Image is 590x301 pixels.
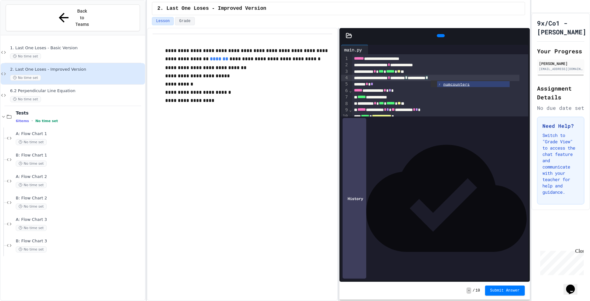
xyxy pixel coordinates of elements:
[6,4,140,31] button: Back to Teams
[3,3,43,40] div: Chat with us now!Close
[341,107,349,113] div: 9
[152,17,174,25] button: Lesson
[490,288,520,293] span: Submit Answer
[341,62,349,68] div: 2
[16,110,144,116] span: Tests
[341,46,365,53] div: main.py
[537,47,584,56] h2: Your Progress
[542,132,579,195] p: Switch to "Grade View" to access the chat feature and communicate with your teacher for help and ...
[341,56,349,62] div: 1
[10,53,41,59] span: No time set
[16,139,47,145] span: No time set
[538,248,584,275] iframe: chat widget
[341,45,368,54] div: main.py
[537,84,584,102] h2: Assignment Details
[349,107,352,112] span: Fold line
[32,118,33,123] span: •
[16,246,47,252] span: No time set
[16,174,144,180] span: A: Flow Chart 2
[539,67,582,71] div: [EMAIL_ADDRESS][DOMAIN_NAME]
[341,75,349,81] div: 4
[75,8,90,28] span: Back to Teams
[10,88,144,94] span: 6.2 Perpendicular Line Equation
[16,239,144,244] span: B: Flow Chart 3
[341,88,349,94] div: 6
[16,131,144,137] span: A: Flow Chart 1
[157,5,266,12] span: 2. Last One Loses - Improved Version
[542,122,579,130] h3: Need Help?
[537,19,586,36] h1: 9x/Co1 - [PERSON_NAME]
[431,80,510,87] ul: Completions
[10,96,41,102] span: No time set
[35,119,58,123] span: No time set
[343,118,366,279] div: History
[341,113,349,120] div: 10
[472,288,475,293] span: /
[341,68,349,75] div: 3
[16,119,29,123] span: 6 items
[16,204,47,210] span: No time set
[341,81,349,87] div: 5
[16,182,47,188] span: No time set
[476,288,480,293] span: 10
[485,286,525,296] button: Submit Answer
[10,75,41,81] span: No time set
[10,67,144,72] span: 2. Last One Loses - Improved Version
[537,104,584,112] div: No due date set
[443,82,470,86] span: numcounters
[16,225,47,231] span: No time set
[341,94,349,100] div: 7
[16,161,47,167] span: No time set
[16,196,144,201] span: B: Flow Chart 2
[175,17,194,25] button: Grade
[564,276,584,295] iframe: chat widget
[539,61,582,66] div: [PERSON_NAME]
[466,287,471,294] span: -
[349,88,352,93] span: Fold line
[16,153,144,158] span: B: Flow Chart 1
[341,101,349,107] div: 8
[10,45,144,51] span: 1. Last One Loses - Basic Version
[16,217,144,222] span: A: Flow Chart 3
